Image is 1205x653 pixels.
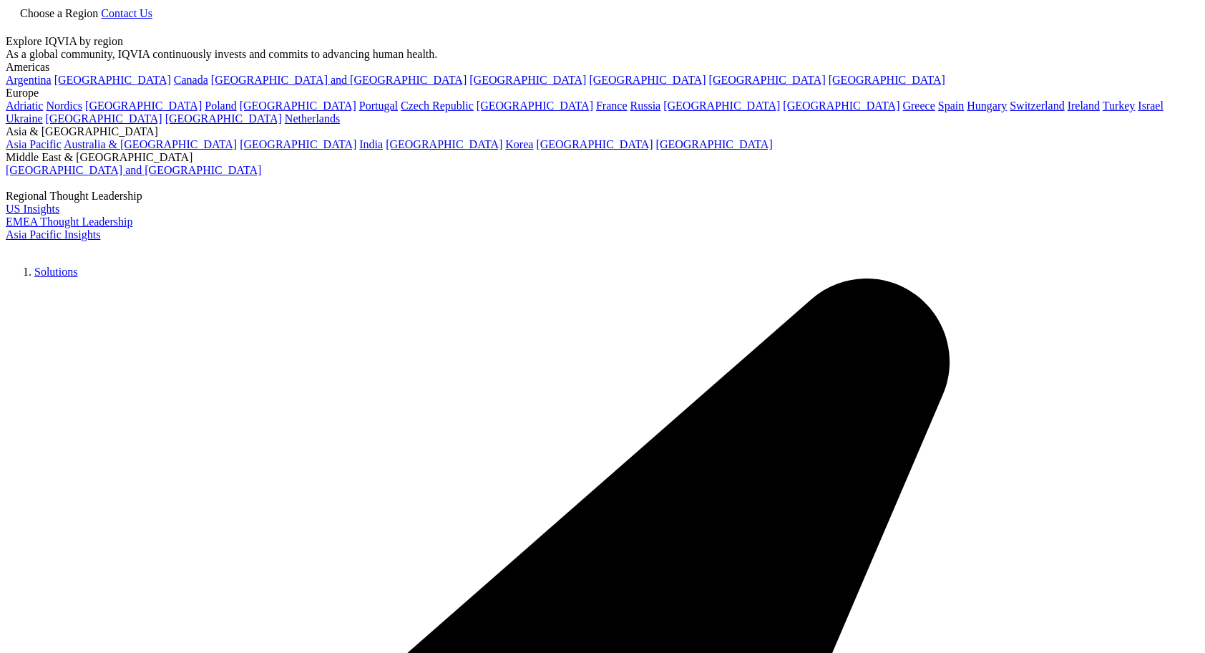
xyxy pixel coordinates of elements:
a: US Insights [6,203,59,215]
a: Asia Pacific [6,138,62,150]
div: Middle East & [GEOGRAPHIC_DATA] [6,151,1199,164]
a: Adriatic [6,100,43,112]
div: Explore IQVIA by region [6,35,1199,48]
a: Contact Us [101,7,152,19]
a: Argentina [6,74,52,86]
a: Ukraine [6,112,43,125]
span: Choose a Region [20,7,98,19]
div: Regional Thought Leadership [6,190,1199,203]
a: EMEA Thought Leadership [6,216,132,228]
div: Asia & [GEOGRAPHIC_DATA] [6,125,1199,138]
div: Europe [6,87,1199,100]
div: Americas [6,61,1199,74]
a: [GEOGRAPHIC_DATA] and [GEOGRAPHIC_DATA] [6,164,261,176]
div: As a global community, IQVIA continuously invests and commits to advancing human health. [6,48,1199,61]
a: Asia Pacific Insights [6,228,100,241]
